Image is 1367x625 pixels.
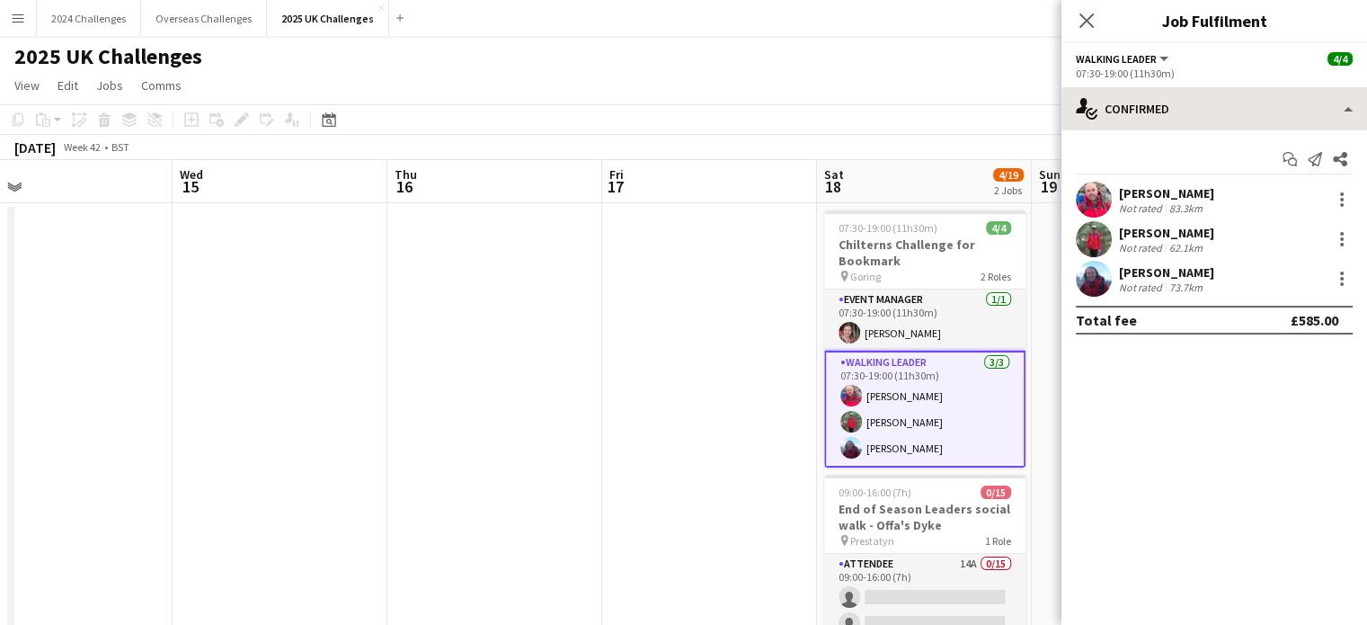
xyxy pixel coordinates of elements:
[609,166,624,183] span: Fri
[50,74,85,97] a: Edit
[395,166,417,183] span: Thu
[1061,87,1367,130] div: Confirmed
[824,166,844,183] span: Sat
[59,140,104,154] span: Week 42
[1166,201,1206,215] div: 83.3km
[141,77,182,94] span: Comms
[1076,52,1171,66] button: Walking Leader
[1119,185,1214,201] div: [PERSON_NAME]
[1076,52,1157,66] span: Walking Leader
[14,43,202,70] h1: 2025 UK Challenges
[824,290,1025,351] app-card-role: Event Manager1/107:30-19:00 (11h30m)[PERSON_NAME]
[824,237,1025,269] h3: Chilterns Challenge for Bookmark
[37,1,141,36] button: 2024 Challenges
[824,210,1025,468] app-job-card: 07:30-19:00 (11h30m)4/4Chilterns Challenge for Bookmark Goring2 RolesEvent Manager1/107:30-19:00 ...
[1119,225,1214,241] div: [PERSON_NAME]
[1119,201,1166,215] div: Not rated
[392,176,417,197] span: 16
[981,270,1011,283] span: 2 Roles
[981,486,1011,499] span: 0/15
[89,74,130,97] a: Jobs
[821,176,844,197] span: 18
[994,183,1023,197] div: 2 Jobs
[1327,52,1353,66] span: 4/4
[96,77,123,94] span: Jobs
[14,77,40,94] span: View
[1119,264,1214,281] div: [PERSON_NAME]
[986,221,1011,235] span: 4/4
[1119,241,1166,254] div: Not rated
[1076,311,1137,329] div: Total fee
[1166,281,1206,294] div: 73.7km
[111,140,129,154] div: BST
[141,1,267,36] button: Overseas Challenges
[1166,241,1206,254] div: 62.1km
[1119,281,1166,294] div: Not rated
[839,486,911,499] span: 09:00-16:00 (7h)
[1036,176,1061,197] span: 19
[14,138,56,156] div: [DATE]
[985,534,1011,548] span: 1 Role
[850,534,894,548] span: Prestatyn
[58,77,78,94] span: Edit
[180,166,203,183] span: Wed
[824,501,1025,533] h3: End of Season Leaders social walk - Offa's Dyke
[993,168,1024,182] span: 4/19
[824,351,1025,468] app-card-role: Walking Leader3/307:30-19:00 (11h30m)[PERSON_NAME][PERSON_NAME][PERSON_NAME]
[607,176,624,197] span: 17
[1061,9,1367,32] h3: Job Fulfilment
[7,74,47,97] a: View
[850,270,881,283] span: Goring
[1039,166,1061,183] span: Sun
[177,176,203,197] span: 15
[134,74,189,97] a: Comms
[267,1,389,36] button: 2025 UK Challenges
[1076,67,1353,80] div: 07:30-19:00 (11h30m)
[839,221,937,235] span: 07:30-19:00 (11h30m)
[1291,311,1338,329] div: £585.00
